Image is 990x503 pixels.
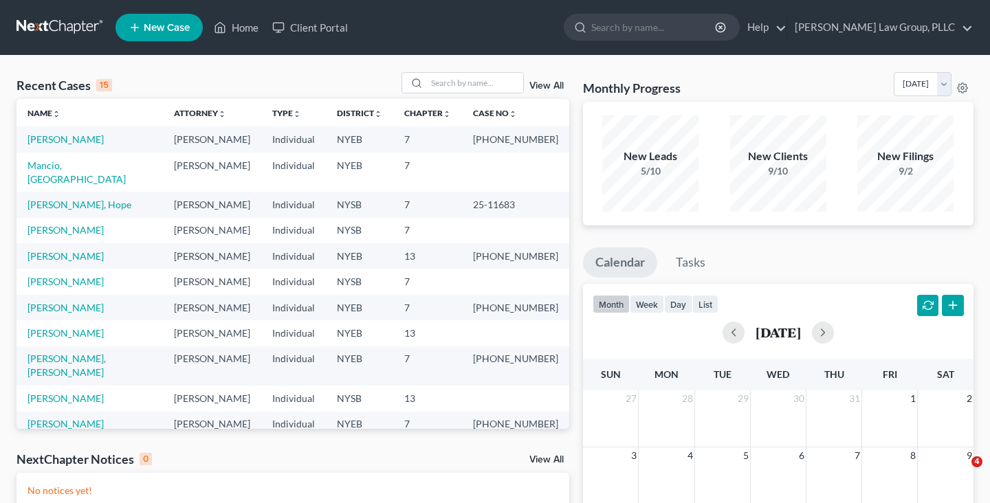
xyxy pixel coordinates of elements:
[163,412,261,437] td: [PERSON_NAME]
[27,199,131,210] a: [PERSON_NAME], Hope
[393,126,462,152] td: 7
[664,295,692,313] button: day
[27,224,104,236] a: [PERSON_NAME]
[27,353,106,378] a: [PERSON_NAME], [PERSON_NAME]
[326,269,393,294] td: NYSB
[207,15,265,40] a: Home
[509,110,517,118] i: unfold_more
[261,320,326,346] td: Individual
[293,110,301,118] i: unfold_more
[261,346,326,385] td: Individual
[261,269,326,294] td: Individual
[163,126,261,152] td: [PERSON_NAME]
[393,295,462,320] td: 7
[393,346,462,385] td: 7
[261,192,326,217] td: Individual
[853,447,861,464] span: 7
[797,447,806,464] span: 6
[427,73,523,93] input: Search by name...
[261,218,326,243] td: Individual
[393,412,462,437] td: 7
[473,108,517,118] a: Case Nounfold_more
[261,243,326,269] td: Individual
[824,368,844,380] span: Thu
[393,243,462,269] td: 13
[27,302,104,313] a: [PERSON_NAME]
[393,269,462,294] td: 7
[27,250,104,262] a: [PERSON_NAME]
[27,392,104,404] a: [PERSON_NAME]
[601,368,621,380] span: Sun
[393,153,462,192] td: 7
[27,276,104,287] a: [PERSON_NAME]
[272,108,301,118] a: Typeunfold_more
[602,148,698,164] div: New Leads
[27,484,558,498] p: No notices yet!
[27,418,104,429] a: [PERSON_NAME]
[736,390,750,407] span: 29
[714,368,731,380] span: Tue
[326,126,393,152] td: NYEB
[909,447,917,464] span: 8
[663,247,718,278] a: Tasks
[326,346,393,385] td: NYEB
[27,159,126,185] a: Mancio, [GEOGRAPHIC_DATA]
[326,192,393,217] td: NYSB
[163,269,261,294] td: [PERSON_NAME]
[965,390,973,407] span: 2
[692,295,718,313] button: list
[393,385,462,411] td: 13
[163,295,261,320] td: [PERSON_NAME]
[971,456,982,467] span: 4
[393,320,462,346] td: 13
[52,110,60,118] i: unfold_more
[337,108,382,118] a: Districtunfold_more
[261,153,326,192] td: Individual
[163,385,261,411] td: [PERSON_NAME]
[261,385,326,411] td: Individual
[163,320,261,346] td: [PERSON_NAME]
[462,243,569,269] td: [PHONE_NUMBER]
[163,346,261,385] td: [PERSON_NAME]
[326,153,393,192] td: NYEB
[163,192,261,217] td: [PERSON_NAME]
[27,108,60,118] a: Nameunfold_more
[163,153,261,192] td: [PERSON_NAME]
[261,295,326,320] td: Individual
[756,325,801,339] h2: [DATE]
[686,447,694,464] span: 4
[393,218,462,243] td: 7
[943,456,976,489] iframe: Intercom live chat
[462,346,569,385] td: [PHONE_NUMBER]
[965,447,973,464] span: 9
[16,451,152,467] div: NextChapter Notices
[742,447,750,464] span: 5
[630,295,664,313] button: week
[937,368,954,380] span: Sat
[393,192,462,217] td: 7
[857,148,954,164] div: New Filings
[261,126,326,152] td: Individual
[593,295,630,313] button: month
[326,295,393,320] td: NYEB
[443,110,451,118] i: unfold_more
[374,110,382,118] i: unfold_more
[883,368,897,380] span: Fri
[740,15,786,40] a: Help
[27,133,104,145] a: [PERSON_NAME]
[27,327,104,339] a: [PERSON_NAME]
[326,243,393,269] td: NYEB
[174,108,226,118] a: Attorneyunfold_more
[96,79,112,91] div: 15
[529,81,564,91] a: View All
[326,385,393,411] td: NYSB
[144,23,190,33] span: New Case
[265,15,355,40] a: Client Portal
[602,164,698,178] div: 5/10
[681,390,694,407] span: 28
[462,192,569,217] td: 25-11683
[591,14,717,40] input: Search by name...
[16,77,112,93] div: Recent Cases
[857,164,954,178] div: 9/2
[326,320,393,346] td: NYEB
